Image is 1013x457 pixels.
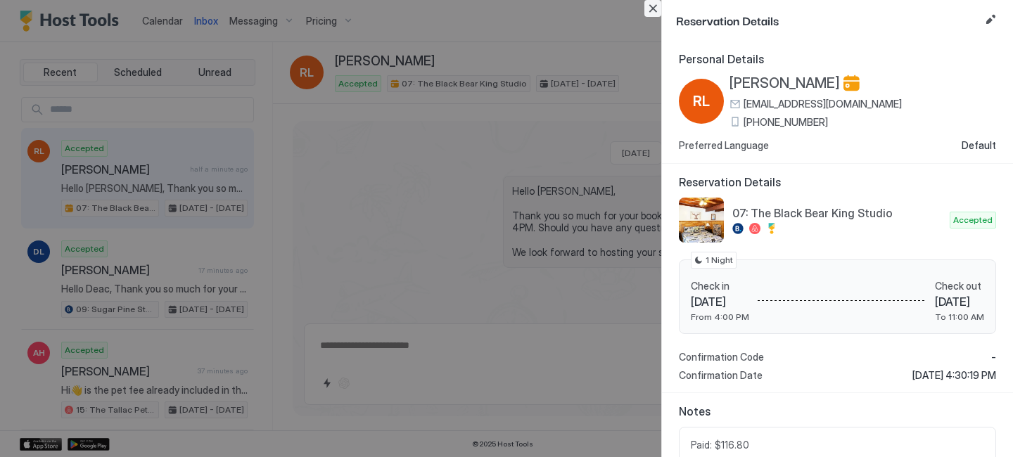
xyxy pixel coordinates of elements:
span: Reservation Details [679,175,996,189]
span: 1 Night [706,254,733,266]
button: Edit reservation [982,11,999,28]
span: [EMAIL_ADDRESS][DOMAIN_NAME] [744,98,902,110]
span: Reservation Details [676,11,979,29]
span: Notes [679,404,996,418]
span: [DATE] [691,295,749,309]
span: Check in [691,280,749,292]
span: Confirmation Date [679,369,763,382]
span: Preferred Language [679,139,769,152]
span: Personal Details [679,52,996,66]
span: RL [693,91,710,112]
span: Check out [935,280,984,292]
div: listing image [679,198,724,243]
span: [PHONE_NUMBER] [744,116,828,129]
span: [DATE] [935,295,984,309]
span: - [991,351,996,363]
span: From 4:00 PM [691,311,749,322]
span: [PERSON_NAME] [730,75,840,92]
span: [DATE] 4:30:19 PM [912,369,996,382]
span: Paid: $116.80 [691,439,984,451]
span: To 11:00 AM [935,311,984,322]
span: Accepted [953,214,993,226]
span: Default [962,139,996,152]
span: Confirmation Code [679,351,764,363]
span: 07: The Black Bear King Studio [732,206,944,220]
